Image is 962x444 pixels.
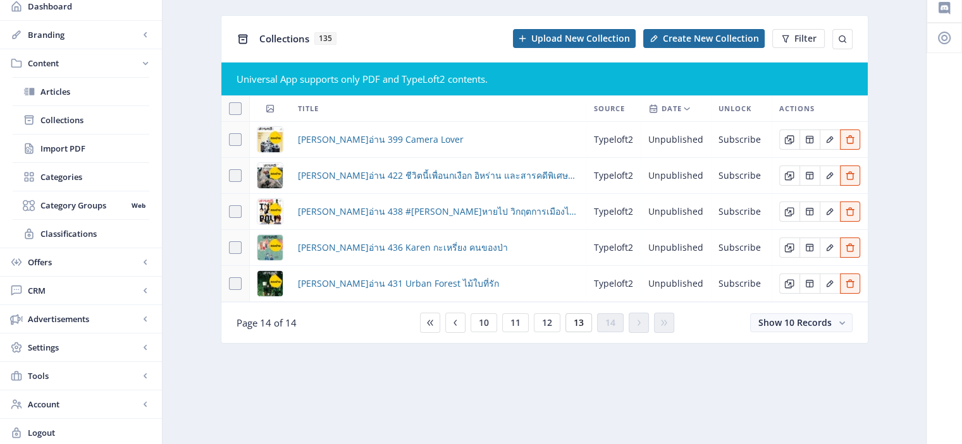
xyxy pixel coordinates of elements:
[662,101,682,116] span: Date
[586,122,641,158] td: typeloft2
[711,194,772,230] td: Subscribe
[820,133,840,145] a: Edit page
[257,163,283,188] img: cover.jpg
[13,163,149,191] a: Categories
[298,101,319,116] span: Title
[471,313,497,332] button: 10
[799,133,820,145] a: Edit page
[28,398,139,411] span: Account
[298,276,499,291] a: [PERSON_NAME]อ่าน 431 Urban Forest ไม้ใบที่รัก
[840,169,860,181] a: Edit page
[13,191,149,219] a: Category GroupsWeb
[237,73,853,85] div: Universal App supports only PDF and TypeLoft2 contents.
[28,256,139,268] span: Offers
[510,318,521,328] span: 11
[13,135,149,162] a: Import PDF
[586,194,641,230] td: typeloft2
[840,277,860,289] a: Edit page
[40,85,149,98] span: Articles
[13,78,149,105] a: Articles
[40,114,149,126] span: Collections
[502,313,529,332] button: 11
[257,199,283,224] img: cover.jpg
[298,168,579,183] a: [PERSON_NAME]อ่าน 422 ชีวิตนี้เพื่อนกเงือก อิหร่าน และสารคดีพิเศษหลากเรื่องราว
[257,127,283,152] img: cover.jpg
[641,266,711,302] td: Unpublished
[298,132,464,147] a: [PERSON_NAME]อ่าน 399 Camera Lover
[565,313,592,332] button: 13
[718,101,751,116] span: Unlock
[840,241,860,253] a: Edit page
[513,29,636,48] button: Upload New Collection
[40,171,149,183] span: Categories
[479,318,489,328] span: 10
[779,277,799,289] a: Edit page
[820,169,840,181] a: Edit page
[237,316,297,329] span: Page 14 of 14
[257,235,283,260] img: cover.jpg
[40,227,149,240] span: Classifications
[641,158,711,194] td: Unpublished
[586,158,641,194] td: typeloft2
[750,313,853,332] button: Show 10 Records
[641,122,711,158] td: Unpublished
[772,29,825,48] button: Filter
[820,241,840,253] a: Edit page
[711,158,772,194] td: Subscribe
[820,277,840,289] a: Edit page
[28,57,139,69] span: Content
[711,230,772,266] td: Subscribe
[531,33,630,44] span: Upload New Collection
[799,277,820,289] a: Edit page
[820,205,840,217] a: Edit page
[663,33,759,44] span: Create New Collection
[840,205,860,217] a: Edit page
[641,194,711,230] td: Unpublished
[840,133,860,145] a: Edit page
[711,122,772,158] td: Subscribe
[28,341,139,354] span: Settings
[221,15,868,344] app-collection-view: Collections
[594,101,625,116] span: Source
[597,313,624,332] button: 14
[758,316,832,328] span: Show 10 Records
[779,205,799,217] a: Edit page
[28,313,139,325] span: Advertisements
[298,204,579,219] a: [PERSON_NAME]อ่าน 438 #[PERSON_NAME]หายไป วิกฤตการเมืองไทย [DATE]-[DATE]
[779,169,799,181] a: Edit page
[794,33,817,44] span: Filter
[542,318,552,328] span: 12
[13,220,149,248] a: Classifications
[40,199,127,212] span: Category Groups
[586,230,641,266] td: typeloft2
[799,241,820,253] a: Edit page
[259,32,309,45] span: Collections
[28,369,139,382] span: Tools
[605,318,615,328] span: 14
[799,169,820,181] a: Edit page
[779,101,815,116] span: Actions
[28,426,152,439] span: Logout
[534,313,560,332] button: 12
[643,29,765,48] button: Create New Collection
[779,241,799,253] a: Edit page
[298,240,508,255] a: [PERSON_NAME]อ่าน 436 Karen กะเหรี่ยง คนของป่า
[641,230,711,266] td: Unpublished
[636,29,765,48] a: New page
[314,32,336,45] span: 135
[13,106,149,134] a: Collections
[799,205,820,217] a: Edit page
[779,133,799,145] a: Edit page
[257,271,283,296] img: cover.jpg
[574,318,584,328] span: 13
[711,266,772,302] td: Subscribe
[40,142,149,155] span: Import PDF
[28,28,139,41] span: Branding
[28,284,139,297] span: CRM
[127,199,149,212] nb-badge: Web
